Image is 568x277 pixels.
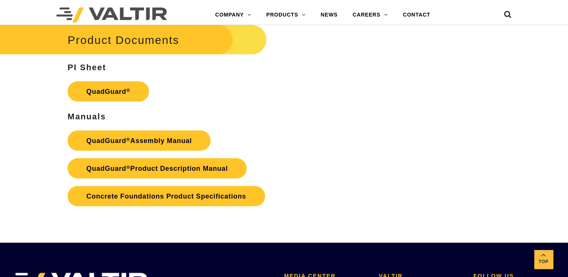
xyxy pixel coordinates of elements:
a: COMPANY [208,8,259,23]
span: Top [534,257,553,266]
a: CAREERS [345,8,395,23]
a: QuadGuard® [68,81,149,102]
a: NEWS [313,8,345,23]
img: Valtir [56,8,167,23]
a: QuadGuard®Assembly Manual [68,131,211,151]
sup: ® [126,164,130,170]
a: PRODUCTS [259,8,313,23]
a: CONTACT [395,8,438,23]
a: Top [534,250,553,269]
a: Concrete Foundations Product Specifications [68,186,265,206]
strong: PI Sheet [68,63,106,72]
strong: Manuals [68,112,106,121]
sup: ® [126,137,130,142]
a: QuadGuard®Product Description Manual [68,158,247,179]
sup: ® [126,87,130,93]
